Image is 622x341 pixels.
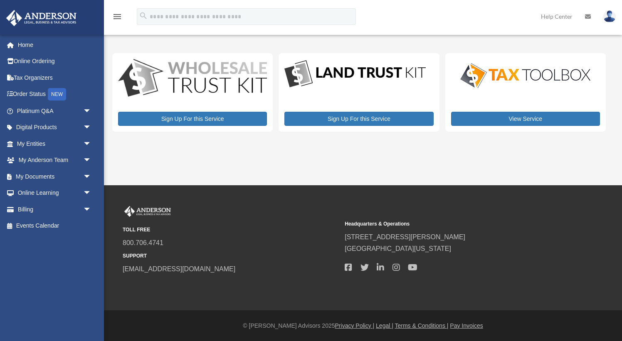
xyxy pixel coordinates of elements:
a: Legal | [376,322,393,329]
a: Platinum Q&Aarrow_drop_down [6,103,104,119]
a: 800.706.4741 [123,239,163,246]
a: Home [6,37,104,53]
a: Online Learningarrow_drop_down [6,185,104,201]
a: [GEOGRAPHIC_DATA][US_STATE] [345,245,451,252]
i: menu [112,12,122,22]
a: Billingarrow_drop_down [6,201,104,218]
a: [EMAIL_ADDRESS][DOMAIN_NAME] [123,265,235,272]
a: Events Calendar [6,218,104,234]
img: User Pic [603,10,616,22]
span: arrow_drop_down [83,201,100,218]
small: TOLL FREE [123,226,339,234]
small: SUPPORT [123,252,339,260]
a: Digital Productsarrow_drop_down [6,119,100,136]
a: My Anderson Teamarrow_drop_down [6,152,104,169]
a: Order StatusNEW [6,86,104,103]
a: Pay Invoices [450,322,483,329]
a: Tax Organizers [6,69,104,86]
a: My Documentsarrow_drop_down [6,168,104,185]
span: arrow_drop_down [83,168,100,185]
a: Sign Up For this Service [284,112,433,126]
img: Anderson Advisors Platinum Portal [4,10,79,26]
a: Privacy Policy | [335,322,375,329]
span: arrow_drop_down [83,185,100,202]
img: WS-Trust-Kit-lgo-1.jpg [118,59,267,98]
a: Online Ordering [6,53,104,70]
a: menu [112,15,122,22]
div: © [PERSON_NAME] Advisors 2025 [104,321,622,331]
a: My Entitiesarrow_drop_down [6,135,104,152]
a: [STREET_ADDRESS][PERSON_NAME] [345,233,465,240]
span: arrow_drop_down [83,119,100,136]
a: Terms & Conditions | [395,322,449,329]
i: search [139,11,148,20]
small: Headquarters & Operations [345,220,561,228]
div: NEW [48,88,66,101]
a: View Service [451,112,600,126]
img: LandTrust_lgo-1.jpg [284,59,426,89]
a: Sign Up For this Service [118,112,267,126]
span: arrow_drop_down [83,103,100,120]
img: Anderson Advisors Platinum Portal [123,206,173,217]
span: arrow_drop_down [83,135,100,152]
span: arrow_drop_down [83,152,100,169]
